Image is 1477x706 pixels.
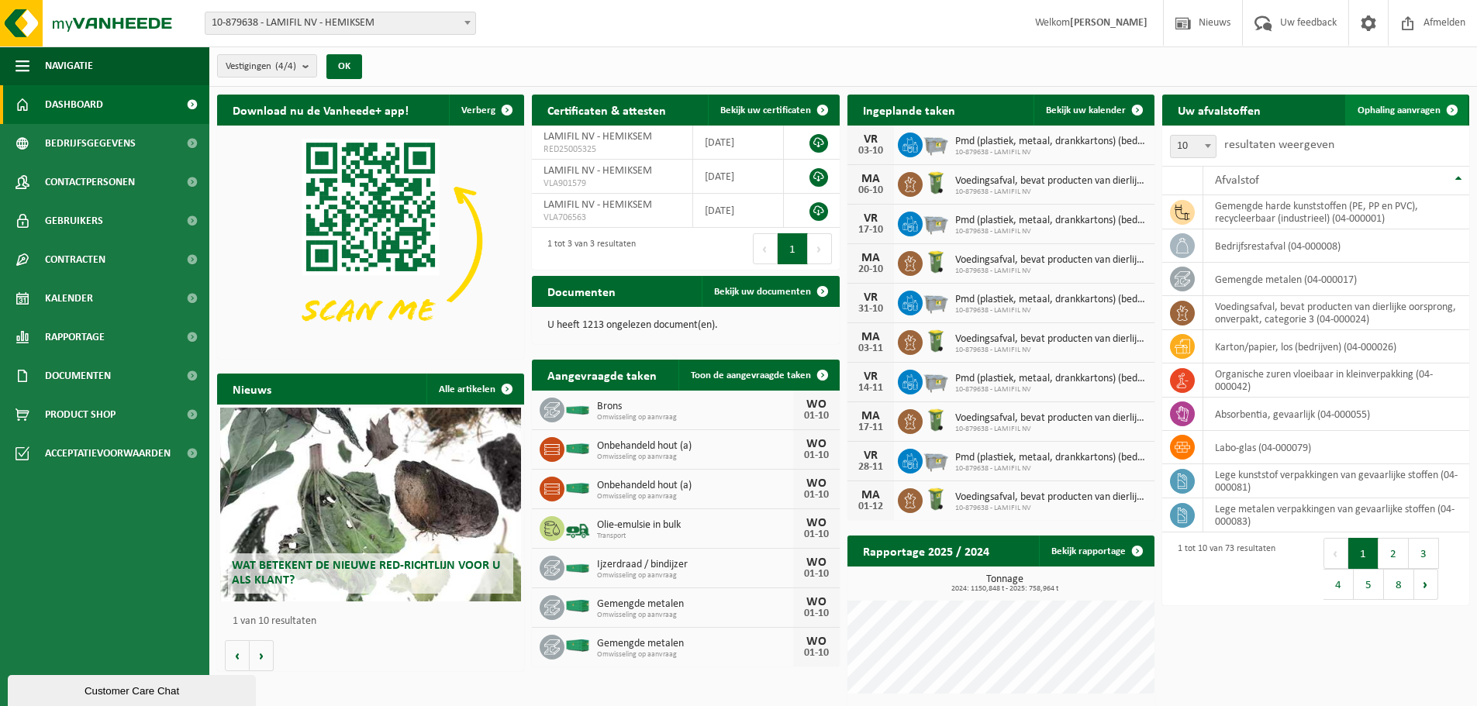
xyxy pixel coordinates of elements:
[564,639,591,653] img: HK-XC-40-GN-00
[217,126,524,356] img: Download de VHEPlus App
[923,328,949,354] img: WB-0140-HPE-GN-50
[544,177,680,190] span: VLA901579
[544,199,652,211] span: LAMIFIL NV - HEMIKSEM
[855,304,886,315] div: 31-10
[597,650,792,660] span: Omwisseling op aanvraag
[1034,95,1153,126] a: Bekijk uw kalender
[955,175,1147,188] span: Voedingsafval, bevat producten van dierlijke oorsprong, onverpakt, categorie 3
[778,233,808,264] button: 1
[544,143,680,156] span: RED25005325
[855,383,886,394] div: 14-11
[564,441,591,455] img: HK-XC-30-GN-00
[955,136,1147,148] span: Pmd (plastiek, metaal, drankkartons) (bedrijven)
[855,343,886,354] div: 03-11
[1203,431,1469,464] td: labo-glas (04-000079)
[855,331,886,343] div: MA
[1409,538,1439,569] button: 3
[1203,229,1469,263] td: bedrijfsrestafval (04-000008)
[855,462,886,473] div: 28-11
[1039,536,1153,567] a: Bekijk rapportage
[250,640,274,671] button: Volgende
[923,486,949,512] img: WB-0140-HPE-GN-50
[923,288,949,315] img: WB-2500-GAL-GY-01
[855,146,886,157] div: 03-10
[45,201,103,240] span: Gebruikers
[597,559,792,571] span: Ijzerdraad / bindijzer
[45,240,105,279] span: Contracten
[532,360,672,390] h2: Aangevraagde taken
[597,492,792,501] span: Omwisseling op aanvraag
[1203,464,1469,498] td: lege kunststof verpakkingen van gevaarlijke stoffen (04-000081)
[855,501,886,512] div: 01-12
[855,264,886,275] div: 20-10
[955,452,1147,464] span: Pmd (plastiek, metaal, drankkartons) (bedrijven)
[217,95,424,125] h2: Download nu de Vanheede+ app!
[1162,95,1276,125] h2: Uw afvalstoffen
[955,148,1147,157] span: 10-879638 - LAMIFIL NV
[426,374,523,405] a: Alle artikelen
[801,490,832,501] div: 01-10
[326,54,362,79] button: OK
[855,225,886,236] div: 17-10
[923,367,949,394] img: WB-2500-GAL-GY-01
[855,574,1154,593] h3: Tonnage
[1170,536,1275,601] div: 1 tot 10 van 73 resultaten
[1203,398,1469,431] td: absorbentia, gevaarlijk (04-000055)
[801,411,832,422] div: 01-10
[45,395,116,434] span: Product Shop
[597,480,792,492] span: Onbehandeld hout (a)
[1203,195,1469,229] td: gemengde harde kunststoffen (PE, PP en PVC), recycleerbaar (industrieel) (04-000001)
[923,209,949,236] img: WB-2500-GAL-GY-01
[461,105,495,115] span: Verberg
[955,306,1147,315] span: 10-879638 - LAMIFIL NV
[564,560,591,573] img: HK-XC-20-GN-00
[720,105,811,115] span: Bekijk uw certificaten
[855,449,886,462] div: VR
[801,556,832,569] div: WO
[564,514,591,540] img: BL-LQ-LV
[8,672,259,706] iframe: chat widget
[1354,569,1384,600] button: 5
[597,401,792,413] span: Brons
[801,517,832,529] div: WO
[205,12,475,34] span: 10-879638 - LAMIFIL NV - HEMIKSEM
[232,560,500,587] span: Wat betekent de nieuwe RED-richtlijn voor u als klant?
[597,413,792,422] span: Omwisseling op aanvraag
[564,480,591,494] img: HK-XC-30-GN-00
[275,61,296,71] count: (4/4)
[1323,538,1348,569] button: Previous
[597,532,792,541] span: Transport
[532,95,682,125] h2: Certificaten & attesten
[855,489,886,501] div: MA
[597,440,792,453] span: Onbehandeld hout (a)
[855,291,886,304] div: VR
[1215,174,1259,187] span: Afvalstof
[955,227,1147,236] span: 10-879638 - LAMIFIL NV
[955,188,1147,197] span: 10-879638 - LAMIFIL NV
[1323,569,1354,600] button: 4
[923,446,949,473] img: WB-2500-GAL-GY-01
[955,294,1147,306] span: Pmd (plastiek, metaal, drankkartons) (bedrijven)
[532,276,631,306] h2: Documenten
[544,131,652,143] span: LAMIFIL NV - HEMIKSEM
[801,569,832,580] div: 01-10
[801,608,832,619] div: 01-10
[955,333,1147,346] span: Voedingsafval, bevat producten van dierlijke oorsprong, onverpakt, categorie 3
[564,599,591,613] img: HK-XC-40-GN-00
[597,598,792,611] span: Gemengde metalen
[855,422,886,433] div: 17-11
[801,635,832,648] div: WO
[45,85,103,124] span: Dashboard
[547,320,823,331] p: U heeft 1213 ongelezen document(en).
[693,194,784,228] td: [DATE]
[955,254,1147,267] span: Voedingsafval, bevat producten van dierlijke oorsprong, onverpakt, categorie 3
[855,585,1154,593] span: 2024: 1150,848 t - 2025: 758,964 t
[808,233,832,264] button: Next
[801,648,832,659] div: 01-10
[955,215,1147,227] span: Pmd (plastiek, metaal, drankkartons) (bedrijven)
[801,398,832,411] div: WO
[1203,330,1469,363] td: karton/papier, los (bedrijven) (04-000026)
[1345,95,1468,126] a: Ophaling aanvragen
[955,464,1147,474] span: 10-879638 - LAMIFIL NV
